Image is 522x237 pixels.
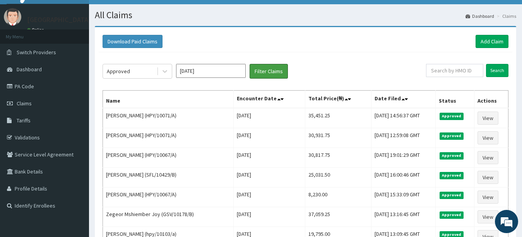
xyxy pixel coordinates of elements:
[103,128,234,148] td: [PERSON_NAME] (HPY/10071/A)
[27,16,91,23] p: [GEOGRAPHIC_DATA]
[486,64,508,77] input: Search
[17,100,32,107] span: Claims
[107,67,130,75] div: Approved
[478,191,498,204] a: View
[478,210,498,223] a: View
[478,112,498,125] a: View
[233,207,305,227] td: [DATE]
[371,207,435,227] td: [DATE] 13:16:45 GMT
[17,66,42,73] span: Dashboard
[371,148,435,168] td: [DATE] 19:01:29 GMT
[45,70,107,148] span: We're online!
[478,171,498,184] a: View
[233,108,305,128] td: [DATE]
[103,168,234,187] td: [PERSON_NAME] (SFL/10429/B)
[305,168,371,187] td: 25,031.50
[440,113,464,120] span: Approved
[466,13,494,19] a: Dashboard
[305,187,371,207] td: 8,230.00
[103,35,163,48] button: Download Paid Claims
[233,91,305,108] th: Encounter Date
[305,148,371,168] td: 30,817.75
[233,148,305,168] td: [DATE]
[4,156,147,183] textarea: Type your message and hit 'Enter'
[305,91,371,108] th: Total Price(₦)
[305,108,371,128] td: 35,451.25
[440,132,464,139] span: Approved
[127,4,145,22] div: Minimize live chat window
[440,172,464,179] span: Approved
[305,128,371,148] td: 30,931.75
[233,168,305,187] td: [DATE]
[435,91,474,108] th: Status
[233,128,305,148] td: [DATE]
[103,207,234,227] td: Zegeor Mshiember Joy (GSV/10178/B)
[478,151,498,164] a: View
[40,43,130,53] div: Chat with us now
[103,108,234,128] td: [PERSON_NAME] (HPY/10071/A)
[495,13,516,19] li: Claims
[305,207,371,227] td: 37,059.25
[426,64,483,77] input: Search by HMO ID
[478,131,498,144] a: View
[371,91,435,108] th: Date Filed
[371,108,435,128] td: [DATE] 14:56:37 GMT
[440,211,464,218] span: Approved
[440,192,464,199] span: Approved
[95,10,516,20] h1: All Claims
[233,187,305,207] td: [DATE]
[27,27,46,33] a: Online
[440,152,464,159] span: Approved
[17,117,31,124] span: Tariffs
[103,187,234,207] td: [PERSON_NAME] (HPY/10067/A)
[476,35,508,48] a: Add Claim
[14,39,31,58] img: d_794563401_company_1708531726252_794563401
[103,91,234,108] th: Name
[371,187,435,207] td: [DATE] 15:33:09 GMT
[4,8,21,26] img: User Image
[103,148,234,168] td: [PERSON_NAME] (HPY/10067/A)
[176,64,246,78] input: Select Month and Year
[17,49,56,56] span: Switch Providers
[250,64,288,79] button: Filter Claims
[371,128,435,148] td: [DATE] 12:59:08 GMT
[474,91,508,108] th: Actions
[371,168,435,187] td: [DATE] 16:00:46 GMT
